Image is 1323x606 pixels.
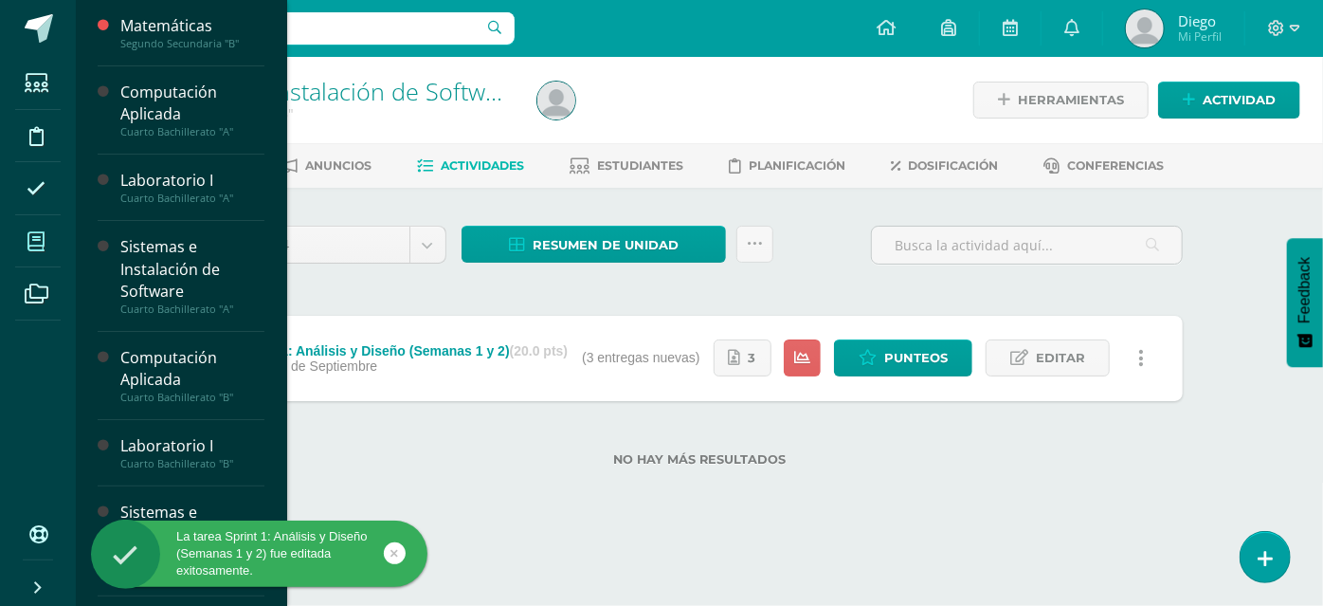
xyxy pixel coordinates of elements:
a: Actividades [418,151,525,181]
div: Cuarto Bachillerato "B" [120,391,264,404]
h1: Sistemas e Instalación de Software [148,78,515,104]
a: Computación AplicadaCuarto Bachillerato "A" [120,82,264,138]
a: Conferencias [1044,151,1165,181]
span: 05 de Septiembre [273,358,378,374]
span: Editar [1036,340,1085,376]
div: Cuarto Bachillerato "A" [120,192,264,205]
a: Anuncios [281,151,372,181]
div: Laboratorio I [120,435,264,457]
label: No hay más resultados [216,452,1183,467]
span: Resumen de unidad [533,228,679,263]
span: Herramientas [1018,83,1124,118]
img: e1ecaa63abbcd92f15e98e258f47b918.png [1126,9,1164,47]
a: Dosificación [892,151,999,181]
a: Estudiantes [571,151,684,181]
div: Cuarto Bachillerato "A" [120,125,264,138]
span: Punteos [884,340,948,376]
div: Matemáticas [120,15,264,37]
span: Estudiantes [598,158,684,173]
div: Cuarto Bachillerato "B" [120,457,264,470]
span: Dosificación [909,158,999,173]
span: Feedback [1296,257,1314,323]
a: Laboratorio ICuarto Bachillerato "B" [120,435,264,470]
span: Diego [1178,11,1222,30]
img: e1ecaa63abbcd92f15e98e258f47b918.png [537,82,575,119]
div: Sistemas e Instalación de Software [120,502,264,567]
div: Cuarto Bachillerato 'B' [148,104,515,122]
span: Planificación [750,158,846,173]
span: Actividad [1203,83,1276,118]
strong: (20.0 pts) [510,343,568,358]
span: Anuncios [306,158,372,173]
a: Sistemas e Instalación de SoftwareCuarto Bachillerato "B" [120,502,264,580]
a: Sistemas e Instalación de Software [148,75,520,107]
span: Unidad 4 [231,227,395,263]
button: Feedback - Mostrar encuesta [1287,238,1323,367]
div: Segundo Secundaria "B" [120,37,264,50]
a: Actividad [1158,82,1300,119]
span: Actividades [442,158,525,173]
input: Busca un usuario... [88,12,515,45]
a: Laboratorio ICuarto Bachillerato "A" [120,170,264,205]
a: Punteos [834,340,972,376]
div: Cuarto Bachillerato "A" [120,303,264,316]
a: Sistemas e Instalación de SoftwareCuarto Bachillerato "A" [120,236,264,315]
span: 3 [749,340,756,376]
input: Busca la actividad aquí... [872,227,1182,264]
a: Unidad 4 [217,227,445,263]
div: Sistemas e Instalación de Software [120,236,264,302]
a: Resumen de unidad [462,226,726,263]
span: Conferencias [1068,158,1165,173]
a: Herramientas [973,82,1149,119]
div: La tarea Sprint 1: Análisis y Diseño (Semanas 1 y 2) fue editada exitosamente. [91,528,427,580]
div: Computación Aplicada [120,82,264,125]
a: 3 [714,340,771,376]
div: Laboratorio I [120,170,264,192]
div: Sprint 1: Análisis y Diseño (Semanas 1 y 2) [239,343,568,358]
div: Computación Aplicada [120,347,264,391]
a: Planificación [730,151,846,181]
a: MatemáticasSegundo Secundaria "B" [120,15,264,50]
a: Computación AplicadaCuarto Bachillerato "B" [120,347,264,404]
span: Mi Perfil [1178,28,1222,45]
